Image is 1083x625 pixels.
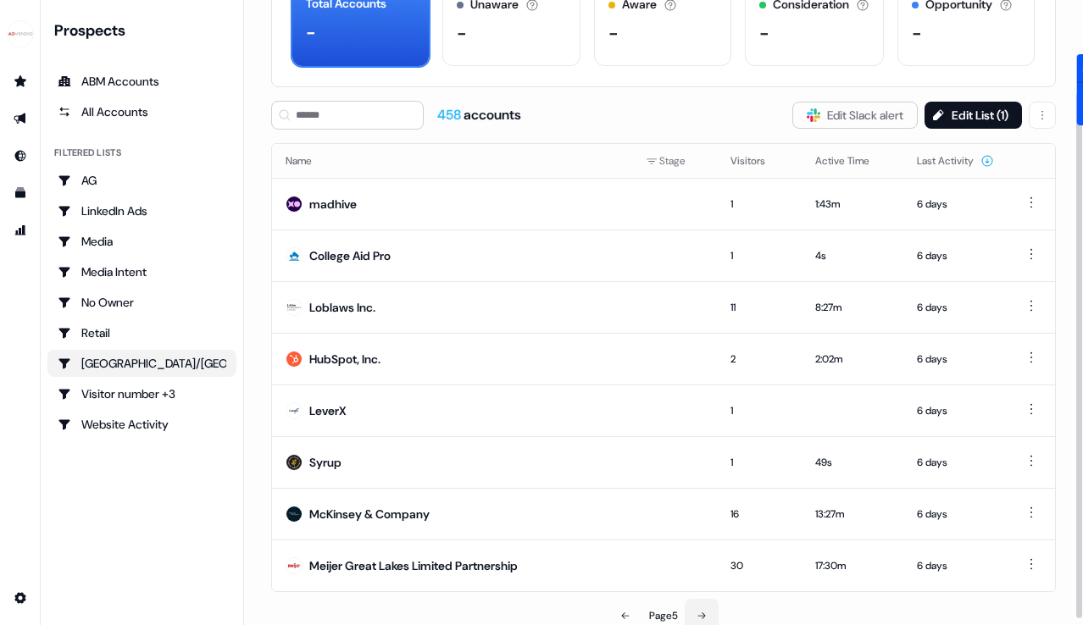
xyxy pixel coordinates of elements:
div: 6 days [917,299,994,316]
div: AG [58,172,226,189]
a: Go to prospects [7,68,34,95]
button: Last Activity [917,146,994,176]
div: Loblaws Inc. [309,299,375,316]
a: Go to integrations [7,584,34,611]
div: 1 [730,196,788,213]
a: Go to USA/Canada [47,350,236,377]
a: Go to Visitor number +3 [47,380,236,407]
button: Edit Slack alert [792,102,918,129]
button: Edit List (1) [925,102,1022,129]
div: 6 days [917,557,994,574]
div: 6 days [917,196,994,213]
a: Go to AG [47,167,236,194]
div: 1 [730,454,788,471]
div: [GEOGRAPHIC_DATA]/[GEOGRAPHIC_DATA] [58,355,226,372]
a: Go to No Owner [47,289,236,316]
div: Website Activity [58,416,226,433]
div: Syrup [309,454,342,471]
div: 6 days [917,506,994,523]
div: Meijer Great Lakes Limited Partnership [309,557,518,574]
div: All Accounts [58,103,226,120]
a: Go to Retail [47,319,236,346]
div: Media Intent [58,263,226,280]
a: Go to outbound experience [7,105,34,132]
div: Stage [646,152,703,169]
div: HubSpot, Inc. [309,351,380,368]
div: - [306,19,316,45]
th: Name [272,144,632,178]
a: Go to Website Activity [47,411,236,438]
div: - [912,20,922,46]
div: ABM Accounts [58,73,226,90]
div: - [608,20,619,46]
div: madhive [309,196,357,213]
div: No Owner [58,294,226,311]
div: 8:27m [815,299,890,316]
div: 49s [815,454,890,471]
a: Go to LinkedIn Ads [47,197,236,224]
div: accounts [437,106,521,124]
div: 6 days [917,351,994,368]
div: 1:43m [815,196,890,213]
div: 6 days [917,247,994,264]
div: - [457,20,467,46]
div: 2 [730,351,788,368]
div: 1 [730,247,788,264]
div: 6 days [917,454,994,471]
div: Media [58,233,226,250]
div: 4s [815,247,890,264]
div: - [759,20,769,46]
div: College Aid Pro [309,247,391,264]
div: Prospects [54,20,236,41]
div: 1 [730,402,788,419]
a: Go to Media [47,228,236,255]
div: LinkedIn Ads [58,202,226,219]
div: 17:30m [815,557,890,574]
a: Go to Media Intent [47,258,236,285]
div: LeverX [309,402,347,419]
div: 30 [730,557,788,574]
div: 11 [730,299,788,316]
button: Active Time [815,146,890,176]
a: Go to attribution [7,217,34,244]
div: 6 days [917,402,994,419]
div: 2:02m [815,351,890,368]
div: Retail [58,324,226,341]
div: 16 [730,506,788,523]
div: McKinsey & Company [309,506,430,523]
div: 13:27m [815,506,890,523]
button: Visitors [730,146,786,176]
a: Go to Inbound [7,142,34,169]
a: ABM Accounts [47,68,236,95]
div: Page 5 [649,607,678,624]
div: Filtered lists [54,146,121,160]
div: Visitor number +3 [58,385,226,402]
a: All accounts [47,98,236,125]
a: Go to templates [7,180,34,207]
span: 458 [437,106,464,124]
